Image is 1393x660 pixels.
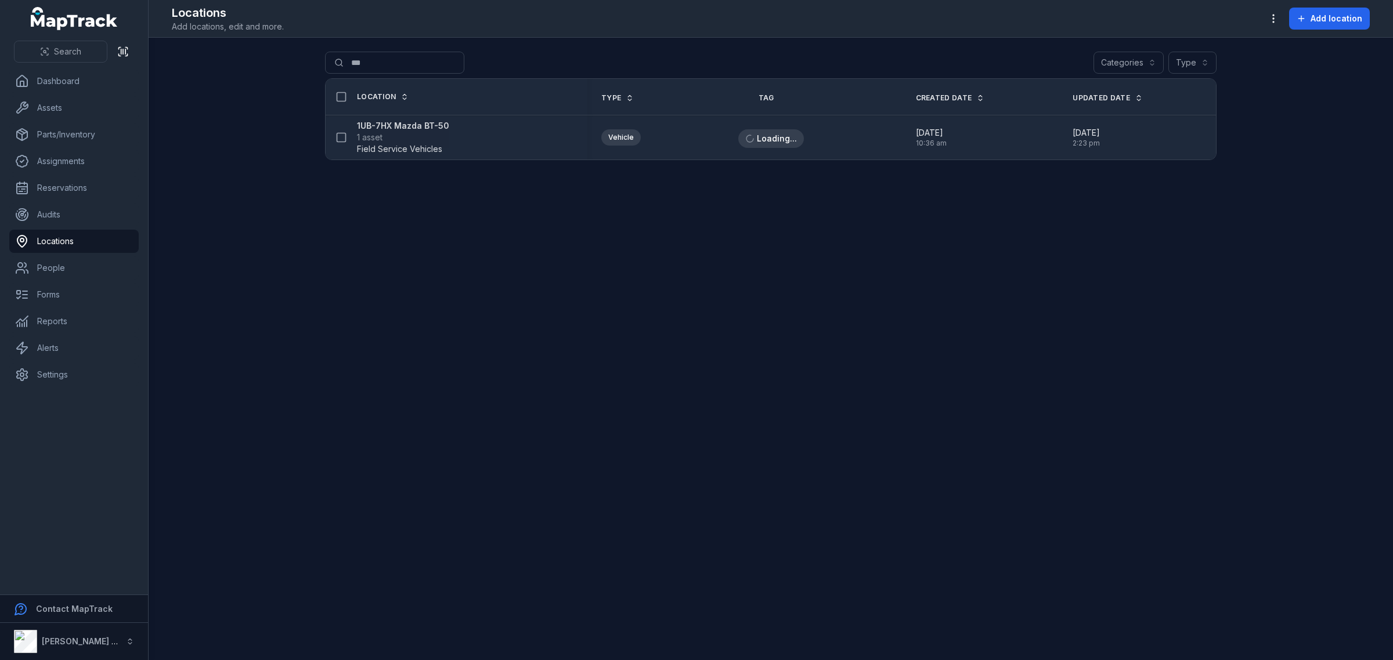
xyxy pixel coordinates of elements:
span: Add locations, edit and more. [172,21,284,32]
span: 10:36 am [916,139,947,148]
button: Type [1168,52,1217,74]
span: Created Date [916,93,972,103]
span: [DATE] [916,127,947,139]
a: Locations [9,230,139,253]
span: Search [54,46,81,57]
span: Location [357,92,396,101]
h2: Locations [172,5,284,21]
a: Parts/Inventory [9,123,139,146]
a: Type [601,93,634,103]
button: Categories [1094,52,1164,74]
a: Reservations [9,176,139,200]
a: Dashboard [9,70,139,93]
a: 1UB-7HX Mazda BT-501 assetField Service Vehicles [357,120,449,155]
a: Alerts [9,336,139,360]
a: Audits [9,203,139,226]
button: Add location [1289,8,1370,30]
strong: [PERSON_NAME] Air [42,636,122,646]
div: Vehicle [601,129,641,146]
strong: Contact MapTrack [36,604,113,614]
span: [DATE] [1073,127,1100,139]
strong: 1UB-7HX Mazda BT-50 [357,120,449,132]
span: Type [601,93,621,103]
time: 8/15/2025, 10:36:34 AM [916,127,947,148]
a: Assignments [9,150,139,173]
button: Search [14,41,107,63]
a: Created Date [916,93,985,103]
a: Assets [9,96,139,119]
span: Updated Date [1073,93,1130,103]
a: Settings [9,363,139,386]
a: Updated Date [1073,93,1143,103]
span: Add location [1311,13,1362,24]
span: Tag [759,93,774,103]
a: People [9,256,139,280]
a: Location [357,92,409,101]
a: Forms [9,283,139,306]
span: Field Service Vehicles [357,143,442,155]
span: 2:23 pm [1073,139,1100,148]
time: 8/18/2025, 2:23:51 PM [1073,127,1100,148]
span: 1 asset [357,132,382,143]
a: MapTrack [31,7,118,30]
a: Reports [9,310,139,333]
